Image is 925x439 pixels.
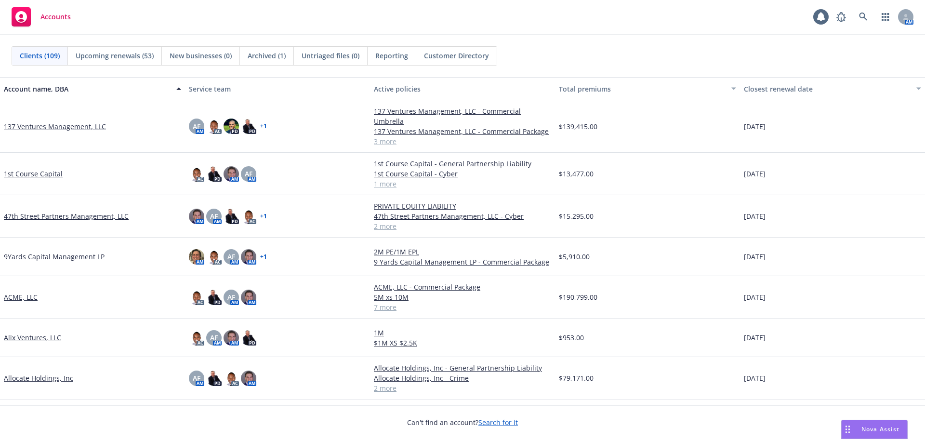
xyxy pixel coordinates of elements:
[740,77,925,100] button: Closest renewal date
[374,373,551,383] a: Allocate Holdings, Inc - Crime
[206,249,222,265] img: photo
[744,211,766,221] span: [DATE]
[224,119,239,134] img: photo
[245,169,252,179] span: AF
[861,425,899,433] span: Nova Assist
[224,330,239,346] img: photo
[374,136,551,146] a: 3 more
[302,51,359,61] span: Untriaged files (0)
[206,290,222,305] img: photo
[189,166,204,182] img: photo
[4,292,38,302] a: ACME, LLC
[374,221,551,231] a: 2 more
[241,371,256,386] img: photo
[854,7,873,27] a: Search
[744,252,766,262] span: [DATE]
[374,126,551,136] a: 137 Ventures Management, LLC - Commercial Package
[559,333,584,343] span: $953.00
[744,169,766,179] span: [DATE]
[260,123,267,129] a: + 1
[832,7,851,27] a: Report a Bug
[374,179,551,189] a: 1 more
[744,333,766,343] span: [DATE]
[189,330,204,346] img: photo
[206,371,222,386] img: photo
[744,292,766,302] span: [DATE]
[559,292,597,302] span: $190,799.00
[248,51,286,61] span: Archived (1)
[189,209,204,224] img: photo
[559,84,726,94] div: Total premiums
[241,330,256,346] img: photo
[374,257,551,267] a: 9 Yards Capital Management LP - Commercial Package
[841,420,908,439] button: Nova Assist
[744,373,766,383] span: [DATE]
[559,211,594,221] span: $15,295.00
[227,292,235,302] span: AF
[559,121,597,132] span: $139,415.00
[189,84,366,94] div: Service team
[744,84,911,94] div: Closest renewal date
[842,420,854,439] div: Drag to move
[206,119,222,134] img: photo
[374,302,551,312] a: 7 more
[374,383,551,393] a: 2 more
[4,121,106,132] a: 137 Ventures Management, LLC
[374,328,551,338] a: 1M
[559,373,594,383] span: $79,171.00
[407,417,518,427] span: Can't find an account?
[260,254,267,260] a: + 1
[4,84,171,94] div: Account name, DBA
[744,121,766,132] span: [DATE]
[20,51,60,61] span: Clients (109)
[374,84,551,94] div: Active policies
[241,249,256,265] img: photo
[4,211,129,221] a: 47th Street Partners Management, LLC
[374,292,551,302] a: 5M xs 10M
[374,106,551,126] a: 137 Ventures Management, LLC - Commercial Umbrella
[375,51,408,61] span: Reporting
[170,51,232,61] span: New businesses (0)
[189,249,204,265] img: photo
[478,418,518,427] a: Search for it
[193,373,200,383] span: AF
[227,252,235,262] span: AF
[374,282,551,292] a: ACME, LLC - Commercial Package
[876,7,895,27] a: Switch app
[224,209,239,224] img: photo
[374,211,551,221] a: 47th Street Partners Management, LLC - Cyber
[8,3,75,30] a: Accounts
[374,169,551,179] a: 1st Course Capital - Cyber
[193,121,200,132] span: AF
[206,166,222,182] img: photo
[4,333,61,343] a: Alix Ventures, LLC
[241,119,256,134] img: photo
[241,290,256,305] img: photo
[260,213,267,219] a: + 1
[4,373,73,383] a: Allocate Holdings, Inc
[189,290,204,305] img: photo
[559,252,590,262] span: $5,910.00
[185,77,370,100] button: Service team
[374,247,551,257] a: 2M PE/1M EPL
[224,371,239,386] img: photo
[370,77,555,100] button: Active policies
[40,13,71,21] span: Accounts
[374,363,551,373] a: Allocate Holdings, Inc - General Partnership Liability
[241,209,256,224] img: photo
[210,333,218,343] span: AF
[224,166,239,182] img: photo
[76,51,154,61] span: Upcoming renewals (53)
[4,169,63,179] a: 1st Course Capital
[555,77,740,100] button: Total premiums
[210,211,218,221] span: AF
[374,201,551,211] a: PRIVATE EQUITY LIABILITY
[374,338,551,348] a: $1M XS $2.5K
